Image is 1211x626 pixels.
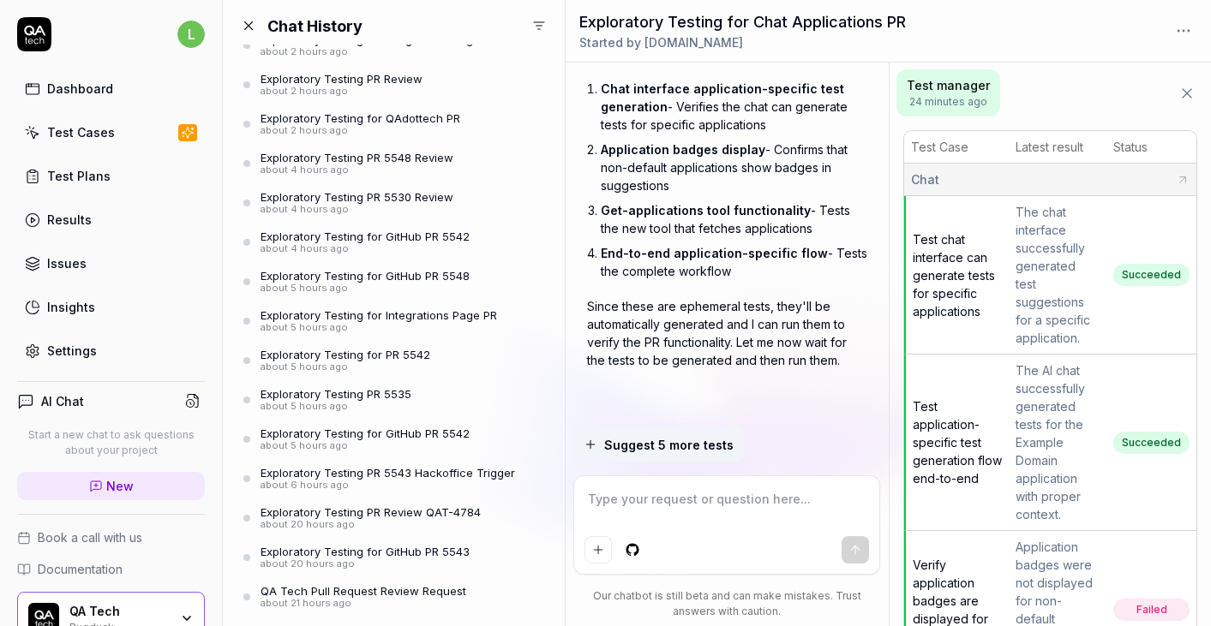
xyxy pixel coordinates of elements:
[644,35,743,50] span: [DOMAIN_NAME]
[261,269,470,283] div: Exploratory Testing for GitHub PR 5548
[237,29,551,62] a: Exploratory Testing for Integrations Page PRabout 2 hours ago
[261,426,470,440] div: Exploratory Testing for GitHub PR 5542
[41,392,84,410] h4: AI Chat
[261,387,411,401] div: Exploratory Testing PR 5535
[1016,203,1100,347] div: The chat interface successfully generated test suggestions for a specific application.
[47,254,87,272] div: Issues
[261,111,460,125] div: Exploratory Testing for QAdottech PR
[237,462,551,495] a: Exploratory Testing PR 5543 Hackoffice Triggerabout 6 hours ago
[17,560,205,578] a: Documentation
[47,342,97,360] div: Settings
[17,247,205,280] a: Issues
[237,69,551,101] a: Exploratory Testing PR Reviewabout 2 hours ago
[601,142,765,157] span: Application badges display
[904,131,1010,164] th: Test Case
[237,502,551,534] a: Exploratory Testing PR Review QAT-4784about 20 hours ago
[237,187,551,219] a: Exploratory Testing PR 5530 Reviewabout 4 hours ago
[261,519,481,531] div: about 20 hours ago
[573,588,880,619] div: Our chatbot is still beta and can make mistakes. Trust answers with caution.
[261,598,466,610] div: about 21 hours ago
[38,560,123,578] span: Documentation
[1113,264,1190,286] span: Succeeded
[1016,361,1100,523] div: The AI chat successfully generated tests for the Example Domain application with proper context.
[579,10,906,33] h1: Exploratory Testing for Chat Applications PR
[237,226,551,259] a: Exploratory Testing for GitHub PR 5542about 4 hours ago
[17,72,205,105] a: Dashboard
[47,80,113,98] div: Dashboard
[237,541,551,574] a: Exploratory Testing for GitHub PR 5543about 20 hours ago
[261,243,470,255] div: about 4 hours ago
[17,116,205,149] a: Test Cases
[261,466,515,480] div: Exploratory Testing PR 5543 Hackoffice Trigger
[237,147,551,180] a: Exploratory Testing PR 5548 Reviewabout 4 hours ago
[579,33,906,51] div: Started by
[261,204,453,216] div: about 4 hours ago
[17,334,205,367] a: Settings
[47,123,115,141] div: Test Cases
[47,211,92,229] div: Results
[17,159,205,193] a: Test Plans
[1009,131,1106,164] th: Latest result
[17,203,205,236] a: Results
[604,436,734,454] span: Suggest 5 more tests
[237,581,551,613] a: QA Tech Pull Request Review Requestabout 21 hours ago
[1113,599,1190,621] span: Failed
[261,46,497,58] div: about 2 hours ago
[261,401,411,413] div: about 5 hours ago
[261,72,423,86] div: Exploratory Testing PR Review
[896,69,1000,116] button: Test manager24 minutes ago
[911,170,939,188] span: Chat
[601,246,828,260] span: End-to-end application-specific flow
[601,137,867,198] li: - Confirms that non-default applications show badges in suggestions
[237,423,551,456] a: Exploratory Testing for GitHub PR 5542about 5 hours ago
[177,21,205,48] span: l
[17,427,205,458] p: Start a new chat to ask questions about your project
[1106,131,1196,164] th: Status
[261,322,497,334] div: about 5 hours ago
[907,76,990,94] span: Test manager
[261,164,453,176] div: about 4 hours ago
[17,290,205,324] a: Insights
[261,545,470,558] div: Exploratory Testing for GitHub PR 5543
[601,198,867,241] li: - Tests the new tool that fetches applications
[261,348,430,361] div: Exploratory Testing for PR 5542
[38,528,142,546] span: Book a call with us
[237,108,551,140] a: Exploratory Testing for QAdottech PRabout 2 hours ago
[587,297,867,369] p: Since these are ephemeral tests, they'll be automatically generated and I can run them to verify ...
[601,203,811,218] span: Get-applications tool functionality
[177,17,205,51] button: l
[47,298,95,316] div: Insights
[237,265,551,298] a: Exploratory Testing for GitHub PR 5548about 5 hours ago
[261,440,470,452] div: about 5 hours ago
[237,344,551,377] a: Exploratory Testing for PR 5542about 5 hours ago
[261,86,423,98] div: about 2 hours ago
[585,536,612,563] button: Add attachment
[237,305,551,337] a: Exploratory Testing for Integrations Page PRabout 5 hours ago
[267,15,363,38] h2: Chat History
[261,151,453,164] div: Exploratory Testing PR 5548 Review
[1113,432,1190,454] span: Succeeded
[913,232,995,319] a: Test chat interface can generate tests for specific applications
[261,308,497,322] div: Exploratory Testing for Integrations Page PR
[601,241,867,283] li: - Tests the complete workflow
[573,427,744,462] button: Suggest 5 more tests
[261,558,470,570] div: about 20 hours ago
[261,125,460,137] div: about 2 hours ago
[261,480,515,492] div: about 6 hours ago
[261,361,430,373] div: about 5 hours ago
[261,584,466,598] div: QA Tech Pull Request Review Request
[601,81,844,114] span: Chat interface application-specific test generation
[913,399,1002,486] a: Test application-specific test generation flow end-to-end
[237,384,551,416] a: Exploratory Testing PR 5535about 5 hours ago
[69,604,169,619] div: QA Tech
[17,472,205,500] a: New
[47,167,111,185] div: Test Plans
[601,76,867,137] li: - Verifies the chat can generate tests for specific applications
[17,528,205,546] a: Book a call with us
[261,190,453,204] div: Exploratory Testing PR 5530 Review
[907,94,990,110] span: 24 minutes ago
[261,230,470,243] div: Exploratory Testing for GitHub PR 5542
[261,505,481,519] div: Exploratory Testing PR Review QAT-4784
